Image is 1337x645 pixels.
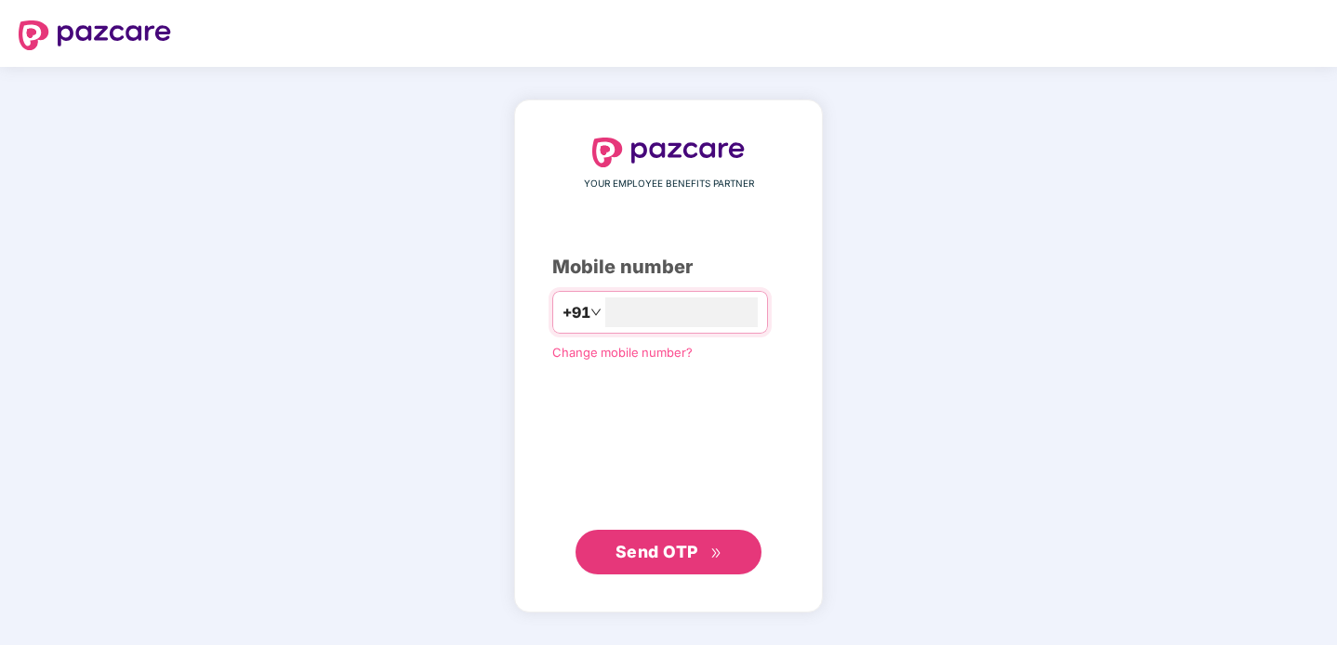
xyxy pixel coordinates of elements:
[592,138,745,167] img: logo
[552,345,693,360] a: Change mobile number?
[590,307,602,318] span: down
[576,530,761,574] button: Send OTPdouble-right
[552,253,785,282] div: Mobile number
[584,177,754,191] span: YOUR EMPLOYEE BENEFITS PARTNER
[563,301,590,324] span: +91
[710,547,722,559] span: double-right
[19,20,171,50] img: logo
[616,542,698,561] span: Send OTP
